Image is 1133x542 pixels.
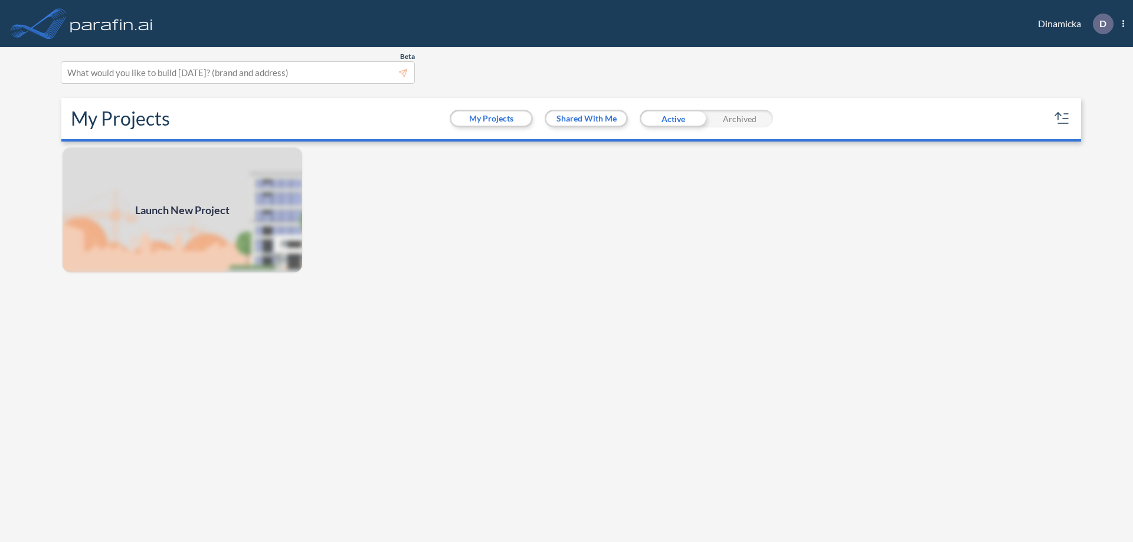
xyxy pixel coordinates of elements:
[640,110,706,127] div: Active
[135,202,230,218] span: Launch New Project
[61,146,303,274] img: add
[71,107,170,130] h2: My Projects
[68,12,155,35] img: logo
[1053,109,1072,128] button: sort
[400,52,415,61] span: Beta
[546,111,626,126] button: Shared With Me
[1099,18,1106,29] p: D
[451,111,531,126] button: My Projects
[61,146,303,274] a: Launch New Project
[1020,14,1124,34] div: Dinamicka
[706,110,773,127] div: Archived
